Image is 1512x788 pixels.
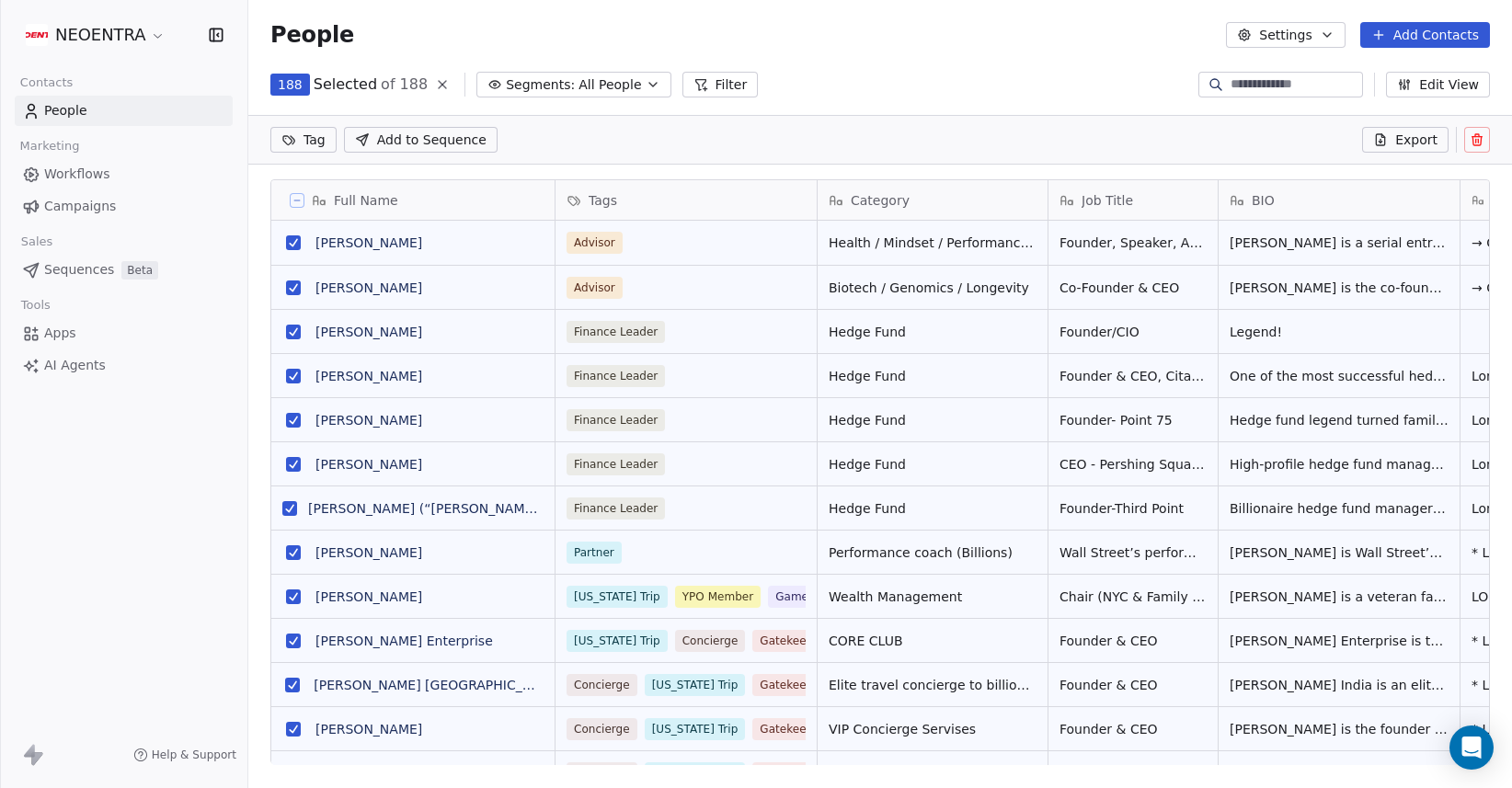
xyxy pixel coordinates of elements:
span: [US_STATE] Trip [567,630,668,652]
button: Add to Sequence [344,127,498,153]
button: Filter [682,72,759,97]
span: High-profile hedge fund manager known for bold bets and activist campaigns. Founder of [GEOGRAPHI... [1230,455,1449,474]
span: Finance Leader [567,497,665,520]
button: 188 [270,74,310,96]
span: Wall Street’s performance coach (Billions) [1060,543,1207,562]
a: [PERSON_NAME] (“[PERSON_NAME]”) [PERSON_NAME] [308,501,660,516]
span: Hedge Fund [829,411,1037,429]
span: [PERSON_NAME] is the founder of Luxury Attaché, a premier lifestyle concierge firm catering to an... [1230,720,1449,738]
span: Gatekeeper [752,718,831,740]
a: [PERSON_NAME] [315,325,422,339]
span: Health / Mindset / Performance / Events [829,234,1037,252]
span: Gatekeeper [752,630,831,652]
span: VIP Concierge Servises [829,764,1037,782]
span: Concierge [567,762,637,784]
span: NEOENTRA [55,23,146,47]
span: Founder & CEO [1060,632,1207,650]
button: Tag [270,127,337,153]
span: [PERSON_NAME] India is an elite travel concierge to billionaires, heads of state, and UHNW execut... [1230,676,1449,694]
span: Gatekeeper [752,762,831,784]
a: [PERSON_NAME] [315,545,422,560]
span: All People [578,75,641,95]
span: Hedge Fund [829,455,1037,474]
div: Job Title [1048,180,1218,220]
span: Co-Founder & CEO [1060,279,1207,297]
span: Apps [44,324,76,343]
button: Edit View [1386,72,1490,97]
button: NEOENTRA [22,19,169,51]
span: [US_STATE] Trip [645,674,746,696]
span: People [270,21,354,49]
div: Category [818,180,1048,220]
div: Tags [556,180,817,220]
span: Workflows [44,165,110,184]
span: Founder & CEO [1060,676,1207,694]
a: Apps [15,318,233,348]
span: Beta [121,261,158,280]
span: [PERSON_NAME] is Wall Street’s premier performance coach and a renowned neuropsychology expert fo... [1230,543,1449,562]
span: [PERSON_NAME] founded Four Hundred, an invite-only luxury lifestyle concierge serving UHNW member... [1230,764,1449,782]
span: Billionaire hedge fund manager and activist investor. Founded Third Point in [DATE], known for bo... [1230,499,1449,518]
a: [PERSON_NAME] [315,413,422,428]
span: CORE CLUB [829,632,1037,650]
a: Workflows [15,159,233,189]
span: Hedge Fund [829,367,1037,385]
span: Wealth Management [829,588,1037,606]
span: Partner [567,542,622,564]
span: Category [851,191,910,210]
button: Export [1362,127,1449,153]
button: Settings [1226,22,1345,48]
span: AI Agents [44,356,106,375]
a: [PERSON_NAME] [315,589,422,604]
span: Selected [314,74,377,96]
span: [PERSON_NAME] is the co-founder and CEO of 23andMe, a category-defining consumer genomics company... [1230,279,1449,297]
span: Finance Leader [567,453,665,475]
span: People [44,101,87,120]
div: grid [271,221,556,765]
span: Founder- Point 75 [1060,411,1207,429]
a: [PERSON_NAME] [315,235,422,250]
a: [PERSON_NAME] [315,280,422,295]
span: Sequences [44,260,114,280]
span: Biotech / Genomics / Longevity [829,279,1037,297]
span: Finance Leader [567,321,665,343]
div: Full Name [271,180,555,220]
span: [US_STATE] Trip [567,586,668,608]
span: of 188 [381,74,428,96]
span: Gatekeeper [752,674,831,696]
span: Performance coach (Billions) [829,543,1037,562]
span: Elite travel concierge to billionaires [829,676,1037,694]
span: Founder-Third Point [1060,499,1207,518]
span: Hedge Fund [829,323,1037,341]
span: Add to Sequence [377,131,487,149]
span: Founder & CEO [1060,720,1207,738]
a: [PERSON_NAME] [315,457,422,472]
span: [PERSON_NAME] Enterprise is the visionary founder of CORE: Club, Manhattan’s ultra-exclusive priv... [1230,632,1449,650]
span: Tools [13,291,58,319]
span: CEO - Pershing Square Capital Management [1060,455,1207,474]
span: Legend! [1230,323,1449,341]
div: Open Intercom Messenger [1449,725,1494,770]
a: AI Agents [15,350,233,381]
a: People [15,96,233,126]
a: Help & Support [133,748,236,762]
span: Finance Leader [567,365,665,387]
span: Concierge [567,674,637,696]
span: Tags [589,191,617,210]
span: [US_STATE] Trip [645,762,746,784]
span: Founder & CEO, Citadel [1060,367,1207,385]
span: Export [1395,131,1438,149]
div: BIO [1219,180,1460,220]
span: Finance Leader [567,409,665,431]
span: 188 [278,75,303,94]
span: Concierge [567,718,637,740]
span: Founder/CIO [1060,323,1207,341]
a: [PERSON_NAME] Enterprise [315,634,493,648]
span: [US_STATE] Trip [645,718,746,740]
span: Job Title [1082,191,1133,210]
span: Advisor [567,277,623,299]
span: Advisor [567,232,623,254]
a: [PERSON_NAME] [315,369,422,383]
button: Add Contacts [1360,22,1490,48]
span: Concierge [675,630,746,652]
